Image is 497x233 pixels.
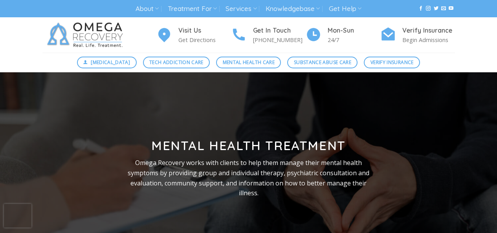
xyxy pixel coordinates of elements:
a: Treatment For [168,2,217,16]
a: Services [226,2,257,16]
a: Visit Us Get Directions [156,26,231,45]
a: Follow on Twitter [434,6,438,11]
strong: Mental Health Treatment [151,138,346,153]
a: Knowledgebase [266,2,320,16]
p: [PHONE_NUMBER] [253,35,306,44]
p: Begin Admissions [402,35,455,44]
span: [MEDICAL_DATA] [91,59,130,66]
a: Follow on YouTube [449,6,453,11]
iframe: reCAPTCHA [4,204,31,227]
span: Tech Addiction Care [149,59,204,66]
span: Verify Insurance [370,59,414,66]
a: Get In Touch [PHONE_NUMBER] [231,26,306,45]
a: Tech Addiction Care [143,57,210,68]
a: Get Help [329,2,361,16]
h4: Mon-Sun [328,26,380,36]
a: About [136,2,159,16]
p: Get Directions [178,35,231,44]
h4: Verify Insurance [402,26,455,36]
span: Mental Health Care [223,59,275,66]
a: Follow on Facebook [418,6,423,11]
a: Substance Abuse Care [287,57,358,68]
a: Follow on Instagram [426,6,431,11]
a: [MEDICAL_DATA] [77,57,137,68]
span: Substance Abuse Care [294,59,351,66]
a: Send us an email [441,6,446,11]
h4: Visit Us [178,26,231,36]
a: Verify Insurance [364,57,420,68]
img: Omega Recovery [42,17,131,53]
p: 24/7 [328,35,380,44]
h4: Get In Touch [253,26,306,36]
p: Omega Recovery works with clients to help them manage their mental health symptoms by providing g... [121,158,376,198]
a: Mental Health Care [216,57,281,68]
a: Verify Insurance Begin Admissions [380,26,455,45]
